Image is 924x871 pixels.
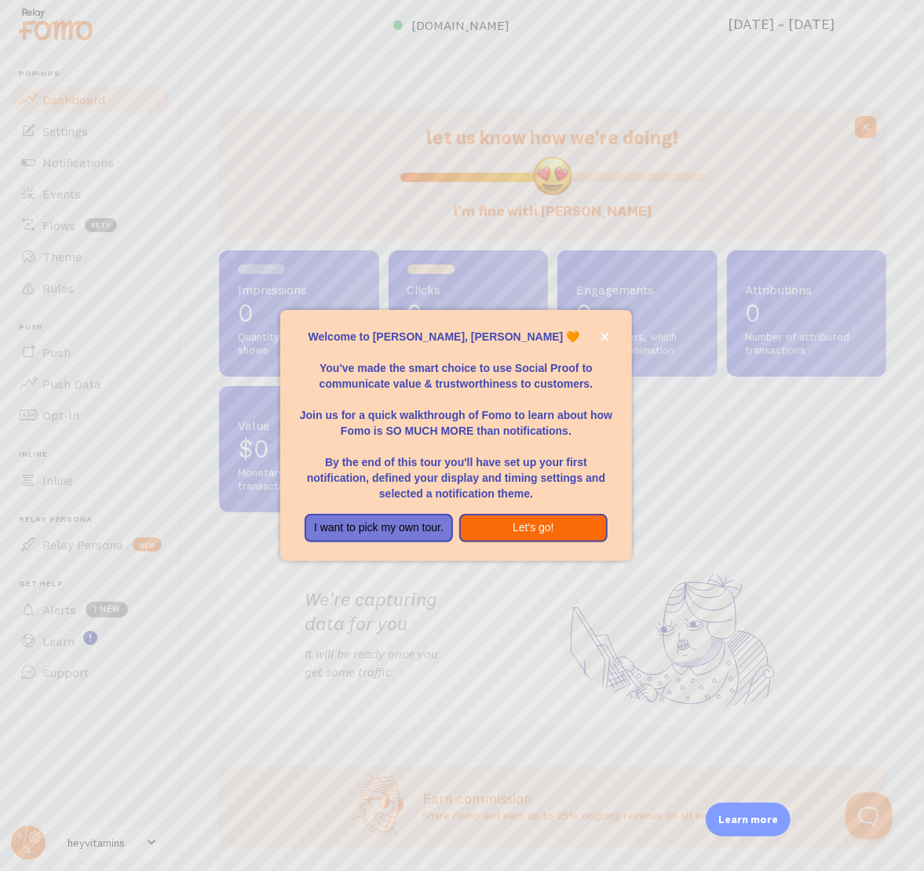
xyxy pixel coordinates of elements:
[299,329,614,344] p: Welcome to [PERSON_NAME], [PERSON_NAME] 🧡
[299,439,614,501] p: By the end of this tour you'll have set up your first notification, defined your display and timi...
[305,514,453,542] button: I want to pick my own tour.
[299,344,614,392] p: You've made the smart choice to use Social Proof to communicate value & trustworthiness to custom...
[299,392,614,439] p: Join us for a quick walkthrough of Fomo to learn about how Fomo is SO MUCH MORE than notifications.
[459,514,608,542] button: Let's go!
[718,812,778,827] p: Learn more
[706,803,791,836] div: Learn more
[280,310,633,561] div: Welcome to Fomo, James Skinner 🧡You&amp;#39;ve made the smart choice to use Social Proof to commu...
[597,329,613,345] button: close,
